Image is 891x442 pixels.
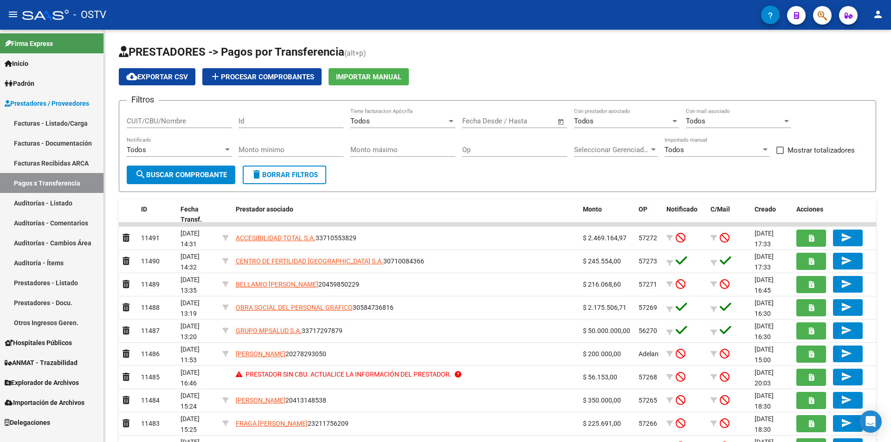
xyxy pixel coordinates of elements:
[639,205,647,213] span: OP
[141,257,160,265] span: 11490
[639,257,657,265] span: 57273
[639,234,657,242] span: 57272
[639,327,657,334] span: 56270
[181,392,200,410] span: [DATE] 15:24
[127,93,159,106] h3: Filtros
[583,397,621,404] span: $ 350.000,00
[181,276,200,294] span: [DATE] 13:35
[635,199,663,230] datatable-header-cell: OP
[181,230,200,248] span: [DATE] 14:31
[5,417,50,428] span: Delegaciones
[181,346,200,364] span: [DATE] 11:53
[639,373,657,381] span: 57268
[710,205,730,213] span: C/Mail
[793,199,876,230] datatable-header-cell: Acciones
[5,98,89,109] span: Prestadores / Proveedores
[236,350,326,358] span: 20278293050
[5,397,84,408] span: Importación de Archivos
[181,253,200,271] span: [DATE] 14:32
[583,373,617,381] span: $ 56.153,00
[236,257,424,265] span: 30710084366
[232,199,579,230] datatable-header-cell: Prestador asociado
[141,234,160,242] span: 11491
[686,117,705,125] span: Todos
[5,338,72,348] span: Hospitales Públicos
[135,169,146,180] mat-icon: search
[202,68,322,85] button: Procesar Comprobantes
[236,327,302,334] span: GRUPO MPSALUD S.A.
[639,350,665,358] span: Adelanto
[350,117,370,125] span: Todos
[141,281,160,288] span: 11489
[5,358,77,368] span: ANMAT - Trazabilidad
[236,304,353,311] span: OBRA SOCIAL DEL PERSONAL GRAFICO
[210,71,221,82] mat-icon: add
[841,371,852,382] mat-icon: send
[141,420,160,427] span: 11483
[141,350,160,358] span: 11486
[462,117,500,125] input: Fecha inicio
[119,45,344,58] span: PRESTADORES -> Pagos por Transferencia
[245,369,452,380] p: PRESTADOR SIN CBU. ACTUALICE LA INFORMACIÓN DEL PRESTADOR.
[755,299,774,317] span: [DATE] 16:30
[181,322,200,340] span: [DATE] 13:20
[243,166,326,184] button: Borrar Filtros
[755,253,774,271] span: [DATE] 17:33
[583,257,621,265] span: $ 245.554,00
[755,230,774,248] span: [DATE] 17:33
[329,68,409,85] button: Importar Manual
[177,199,219,230] datatable-header-cell: Fecha Transf.
[236,205,293,213] span: Prestador asociado
[127,146,146,154] span: Todos
[663,199,707,230] datatable-header-cell: Notificado
[7,9,19,20] mat-icon: menu
[583,234,626,242] span: $ 2.469.164,97
[236,304,394,311] span: 30584736816
[755,205,776,213] span: Creado
[236,281,318,288] span: BELLAMIO [PERSON_NAME]
[841,348,852,359] mat-icon: send
[137,199,177,230] datatable-header-cell: ID
[336,73,401,81] span: Importar Manual
[344,49,366,58] span: (alt+p)
[583,327,630,334] span: $ 50.000.000,00
[236,281,359,288] span: 20459850229
[236,350,285,358] span: [PERSON_NAME]
[141,373,160,381] span: 11485
[508,117,553,125] input: Fecha fin
[755,346,774,364] span: [DATE] 15:00
[755,415,774,433] span: [DATE] 18:30
[126,73,188,81] span: Exportar CSV
[236,397,326,404] span: 20413148538
[181,299,200,317] span: [DATE] 13:19
[639,420,657,427] span: 57266
[707,199,751,230] datatable-header-cell: C/Mail
[251,169,262,180] mat-icon: delete
[181,205,202,224] span: Fecha Transf.
[666,205,697,213] span: Notificado
[859,410,882,433] div: Open Intercom Messenger
[141,205,147,213] span: ID
[574,117,594,125] span: Todos
[127,166,235,184] button: Buscar Comprobante
[639,397,657,404] span: 57265
[556,116,567,127] button: Open calendar
[841,394,852,405] mat-icon: send
[181,369,200,387] span: [DATE] 16:46
[796,205,823,213] span: Acciones
[583,350,621,358] span: $ 200.000,00
[236,234,316,242] span: ACCESIBILIDAD TOTAL S.A.
[583,205,602,213] span: Monto
[841,232,852,243] mat-icon: send
[841,255,852,266] mat-icon: send
[181,415,200,433] span: [DATE] 15:25
[119,68,195,85] button: Exportar CSV
[236,327,342,334] span: 33717297879
[665,146,684,154] span: Todos
[841,278,852,289] mat-icon: send
[639,304,657,311] span: 57269
[788,145,855,156] span: Mostrar totalizadores
[583,281,621,288] span: $ 216.068,60
[251,171,318,179] span: Borrar Filtros
[5,378,79,388] span: Explorador de Archivos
